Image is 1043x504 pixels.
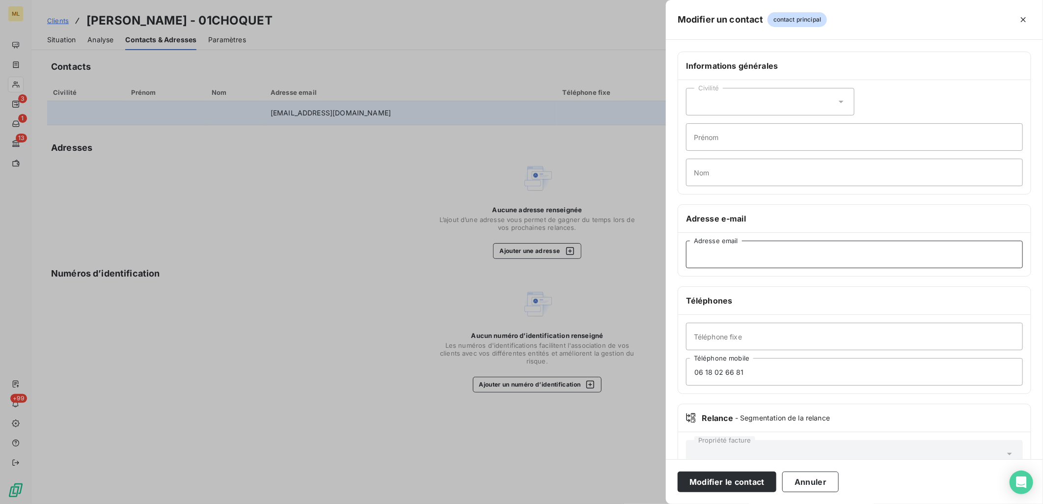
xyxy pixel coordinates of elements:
[686,241,1023,268] input: placeholder
[735,413,830,423] span: - Segmentation de la relance
[686,358,1023,386] input: placeholder
[686,123,1023,151] input: placeholder
[768,12,827,27] span: contact principal
[686,323,1023,350] input: placeholder
[678,13,764,27] h5: Modifier un contact
[686,412,1023,424] div: Relance
[686,60,1023,72] h6: Informations générales
[686,295,1023,307] h6: Téléphones
[782,472,839,492] button: Annuler
[1010,471,1033,494] div: Open Intercom Messenger
[686,213,1023,224] h6: Adresse e-mail
[678,472,776,492] button: Modifier le contact
[686,159,1023,186] input: placeholder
